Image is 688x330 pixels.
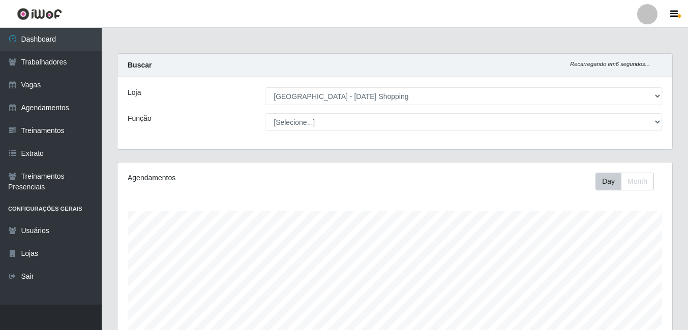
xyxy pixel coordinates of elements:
[17,8,62,20] img: CoreUI Logo
[595,173,654,190] div: First group
[128,173,341,183] div: Agendamentos
[621,173,654,190] button: Month
[570,61,650,67] i: Recarregando em 6 segundos...
[128,113,152,124] label: Função
[128,87,141,98] label: Loja
[595,173,662,190] div: Toolbar with button groups
[128,61,152,69] strong: Buscar
[595,173,621,190] button: Day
